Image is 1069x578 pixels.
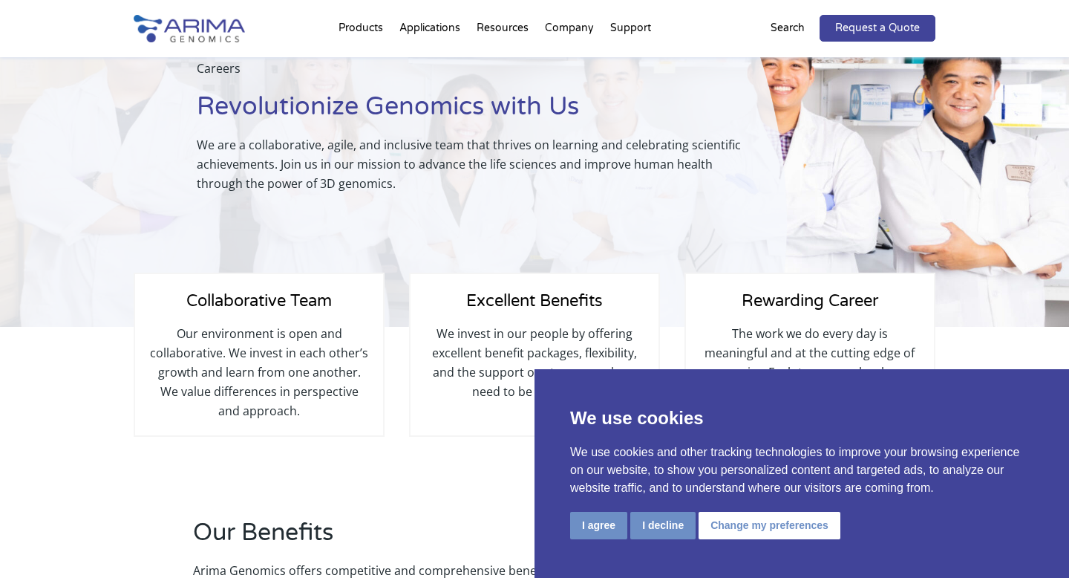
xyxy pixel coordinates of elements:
[197,135,750,193] p: We are a collaborative, agile, and inclusive team that thrives on learning and celebrating scient...
[197,59,750,90] p: Careers
[197,90,750,135] h1: Revolutionize Genomics with Us
[193,516,724,561] h2: Our Benefits
[742,291,878,311] span: Rewarding Career
[466,291,603,311] span: Excellent Benefits
[699,512,840,539] button: Change my preferences
[771,19,805,38] p: Search
[701,324,919,420] p: The work we do every day is meaningful and at the cutting edge of genomics. Each team member has ...
[570,444,1033,497] p: We use cookies and other tracking technologies to improve your browsing experience on our website...
[630,512,696,539] button: I decline
[186,291,332,311] span: Collaborative Team
[150,324,368,420] p: Our environment is open and collaborative. We invest in each other’s growth and learn from one an...
[425,324,644,401] p: We invest in our people by offering excellent benefit packages, flexibility, and the support our ...
[134,15,245,42] img: Arima-Genomics-logo
[570,512,627,539] button: I agree
[820,15,935,42] a: Request a Quote
[570,405,1033,432] p: We use cookies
